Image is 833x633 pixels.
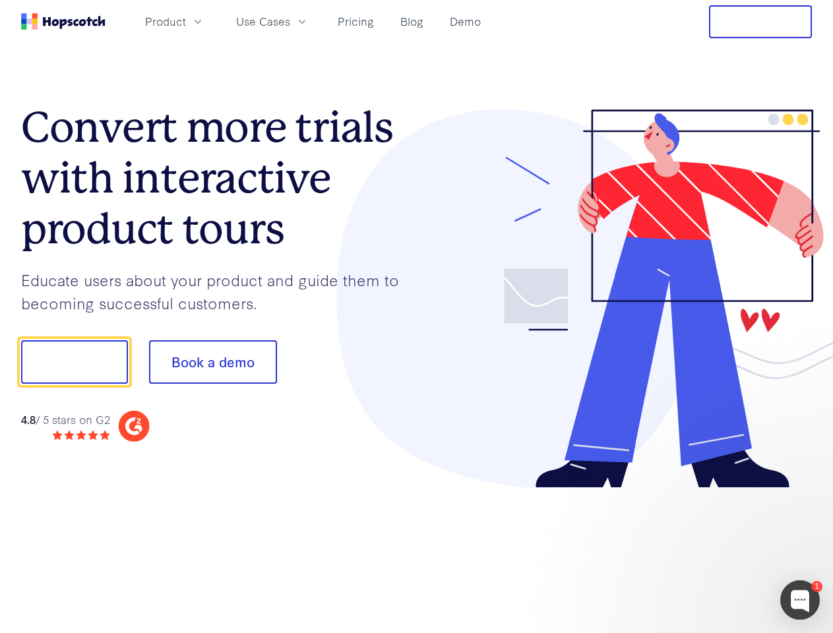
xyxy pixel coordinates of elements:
h1: Convert more trials with interactive product tours [21,102,417,254]
button: Product [137,11,212,32]
div: / 5 stars on G2 [21,411,110,428]
button: Use Cases [228,11,317,32]
button: Book a demo [149,340,277,384]
strong: 4.8 [21,411,36,427]
a: Demo [445,11,486,32]
span: Use Cases [236,13,290,30]
a: Home [21,13,106,30]
a: Pricing [332,11,379,32]
button: Free Trial [709,5,812,38]
p: Educate users about your product and guide them to becoming successful customers. [21,268,417,314]
button: Show me! [21,340,128,384]
a: Blog [395,11,429,32]
div: 1 [811,581,822,592]
span: Product [145,13,186,30]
